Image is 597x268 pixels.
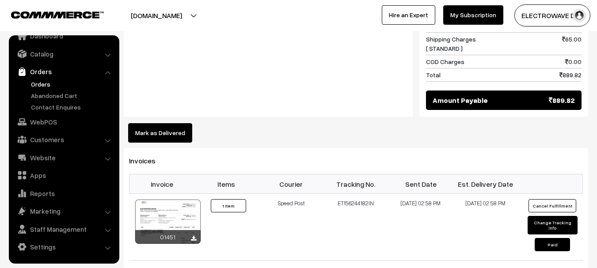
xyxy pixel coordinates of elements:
a: Website [11,150,116,166]
button: Change Tracking Info [528,216,578,234]
a: Dashboard [11,28,116,44]
th: Courier [259,174,324,194]
th: Est. Delivery Date [453,174,518,194]
th: Sent Date [388,174,453,194]
img: COMMMERCE [11,11,104,18]
img: user [573,9,586,22]
th: Tracking No. [323,174,388,194]
td: [DATE] 02:58 PM [453,194,518,260]
td: ET156244182IN [323,194,388,260]
span: 889.82 [549,95,575,106]
a: Apps [11,167,116,183]
a: Settings [11,239,116,255]
span: Invoices [129,156,166,165]
span: COD Charges [426,57,464,66]
span: Shipping Charges [ STANDARD ] [426,34,476,53]
button: Cancel Fulfillment [529,199,576,212]
span: 65.00 [562,34,582,53]
a: Orders [29,79,116,89]
a: Catalog [11,46,116,62]
span: Total [426,70,441,79]
th: Invoice [129,174,194,194]
a: Orders [11,64,116,79]
td: [DATE] 02:58 PM [388,194,453,260]
div: 01451 [135,230,201,244]
a: Abandoned Cart [29,91,116,100]
a: WebPOS [11,114,116,130]
button: ELECTROWAVE DE… [514,4,590,26]
span: Amount Payable [433,95,488,106]
a: Reports [11,185,116,201]
a: My Subscription [443,5,503,25]
a: Staff Management [11,221,116,237]
a: Contact Enquires [29,102,116,112]
a: Customers [11,132,116,147]
a: Marketing [11,203,116,219]
button: [DOMAIN_NAME] [100,4,213,26]
th: Items [194,174,259,194]
a: Hire an Expert [382,5,435,25]
span: 889.82 [559,70,582,79]
button: Mark as Delivered [128,123,192,143]
button: 1 Item [211,199,246,212]
button: Paid [535,238,570,251]
td: Speed Post [259,194,324,260]
a: COMMMERCE [11,9,88,19]
span: 0.00 [565,57,582,66]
